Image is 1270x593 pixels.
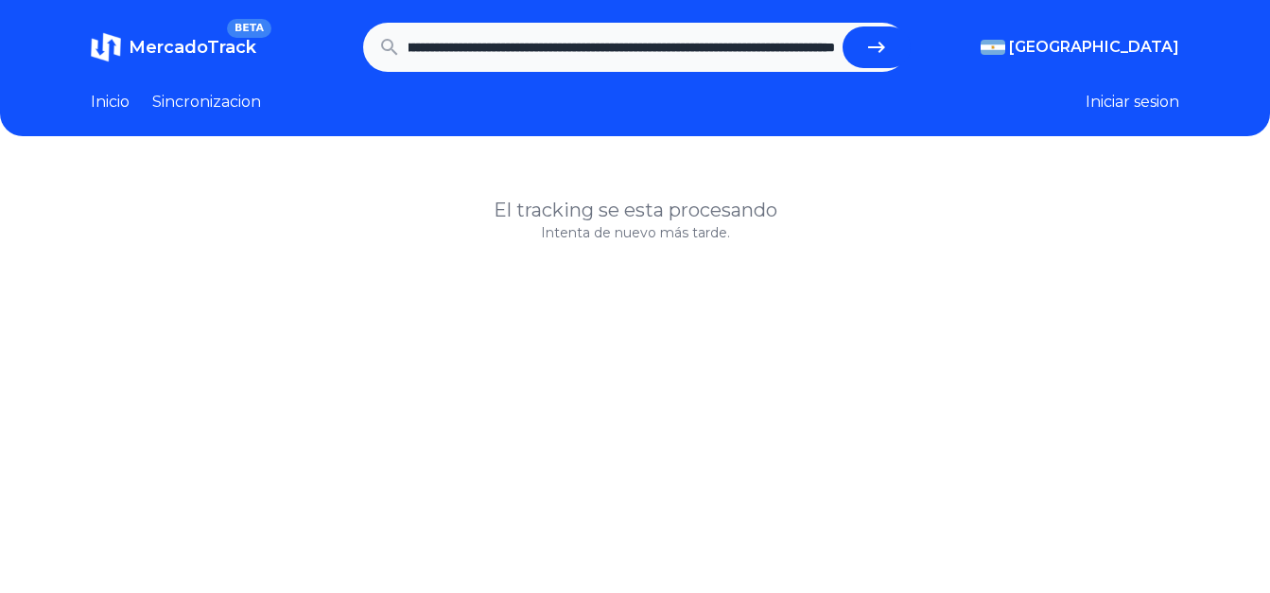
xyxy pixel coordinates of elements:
[91,91,130,113] a: Inicio
[129,37,256,58] span: MercadoTrack
[91,32,121,62] img: MercadoTrack
[1009,36,1179,59] span: [GEOGRAPHIC_DATA]
[1086,91,1179,113] button: Iniciar sesion
[227,19,271,38] span: BETA
[91,223,1179,242] p: Intenta de nuevo más tarde.
[91,32,256,62] a: MercadoTrackBETA
[981,36,1179,59] button: [GEOGRAPHIC_DATA]
[152,91,261,113] a: Sincronizacion
[981,40,1005,55] img: Argentina
[91,197,1179,223] h1: El tracking se esta procesando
